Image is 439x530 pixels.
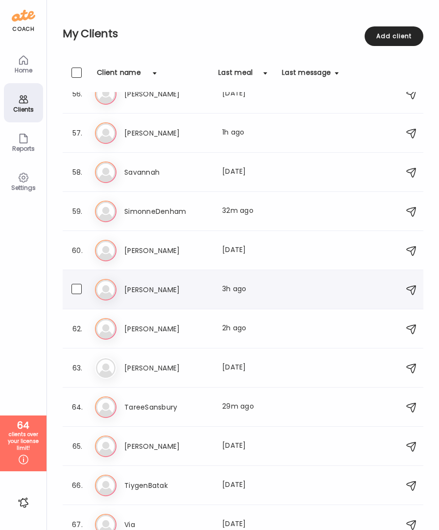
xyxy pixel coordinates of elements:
[124,401,210,413] h3: TareeSansbury
[6,106,41,113] div: Clients
[222,166,274,178] div: [DATE]
[63,26,423,41] h2: My Clients
[282,68,331,83] div: Last message
[71,206,83,217] div: 59.
[124,323,210,335] h3: [PERSON_NAME]
[365,26,423,46] div: Add client
[6,67,41,73] div: Home
[222,206,274,217] div: 32m ago
[6,184,41,191] div: Settings
[222,323,274,335] div: 2h ago
[124,206,210,217] h3: SimonneDenham
[124,440,210,452] h3: [PERSON_NAME]
[71,480,83,491] div: 66.
[218,68,253,83] div: Last meal
[71,88,83,100] div: 56.
[71,127,83,139] div: 57.
[222,440,274,452] div: [DATE]
[124,284,210,296] h3: [PERSON_NAME]
[222,401,274,413] div: 29m ago
[124,88,210,100] h3: [PERSON_NAME]
[71,362,83,374] div: 63.
[3,431,43,452] div: clients over your license limit!
[124,245,210,256] h3: [PERSON_NAME]
[3,419,43,431] div: 64
[222,88,274,100] div: [DATE]
[124,166,210,178] h3: Savannah
[222,480,274,491] div: [DATE]
[71,401,83,413] div: 64.
[71,323,83,335] div: 62.
[124,127,210,139] h3: [PERSON_NAME]
[6,145,41,152] div: Reports
[222,362,274,374] div: [DATE]
[124,480,210,491] h3: TiygenBatak
[222,284,274,296] div: 3h ago
[97,68,141,83] div: Client name
[71,440,83,452] div: 65.
[12,25,34,33] div: coach
[222,245,274,256] div: [DATE]
[71,245,83,256] div: 60.
[222,127,274,139] div: 1h ago
[12,8,35,23] img: ate
[124,362,210,374] h3: [PERSON_NAME]
[71,166,83,178] div: 58.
